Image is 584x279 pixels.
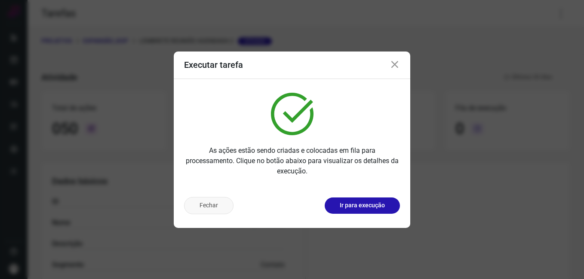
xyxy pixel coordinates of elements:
[184,197,234,214] button: Fechar
[184,146,400,176] p: As ações estão sendo criadas e colocadas em fila para processamento. Clique no botão abaixo para ...
[271,93,314,135] img: verified.svg
[325,197,400,214] button: Ir para execução
[340,201,385,210] p: Ir para execução
[184,60,243,70] h3: Executar tarefa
